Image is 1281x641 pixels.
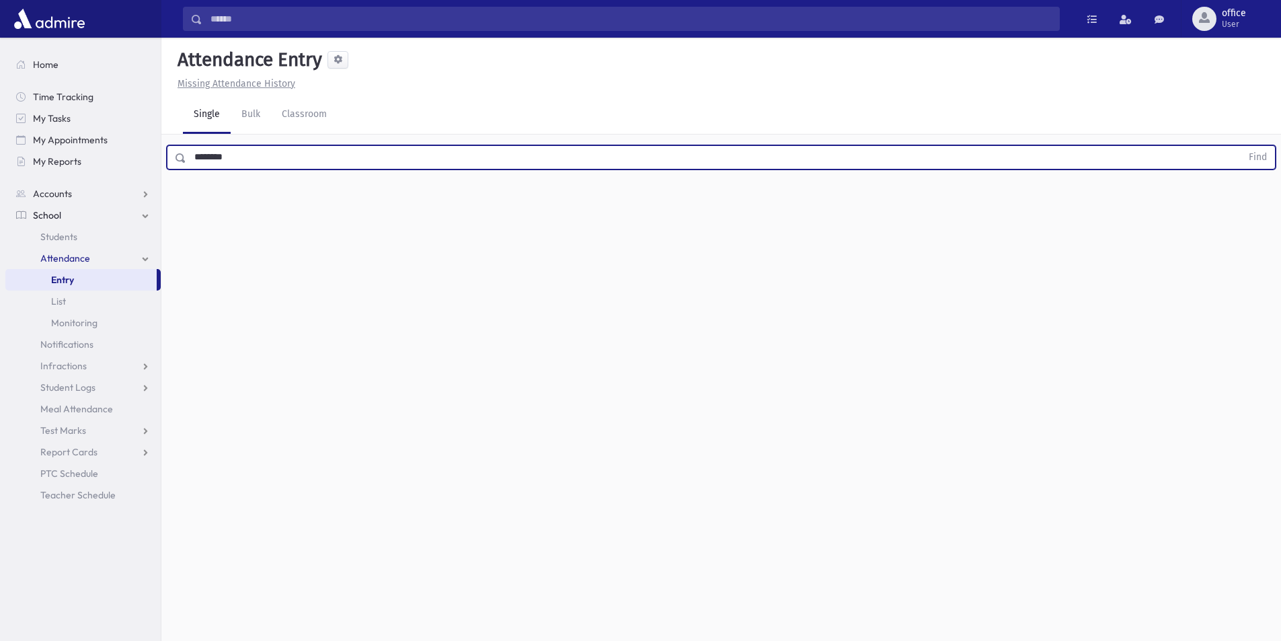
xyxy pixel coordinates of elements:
a: Single [183,96,231,134]
a: Notifications [5,334,161,355]
input: Search [202,7,1059,31]
a: Missing Attendance History [172,78,295,89]
a: Classroom [271,96,338,134]
a: Entry [5,269,157,291]
a: Time Tracking [5,86,161,108]
span: Accounts [33,188,72,200]
span: Report Cards [40,446,98,458]
span: Student Logs [40,381,95,393]
span: Home [33,59,59,71]
h5: Attendance Entry [172,48,322,71]
span: My Tasks [33,112,71,124]
a: Attendance [5,248,161,269]
a: Home [5,54,161,75]
a: School [5,204,161,226]
span: Teacher Schedule [40,489,116,501]
a: Teacher Schedule [5,484,161,506]
span: My Appointments [33,134,108,146]
a: Infractions [5,355,161,377]
span: School [33,209,61,221]
u: Missing Attendance History [178,78,295,89]
a: List [5,291,161,312]
a: Monitoring [5,312,161,334]
span: Monitoring [51,317,98,329]
a: Meal Attendance [5,398,161,420]
img: AdmirePro [11,5,88,32]
span: Infractions [40,360,87,372]
a: Report Cards [5,441,161,463]
a: PTC Schedule [5,463,161,484]
a: My Reports [5,151,161,172]
span: office [1222,8,1246,19]
span: Attendance [40,252,90,264]
span: Entry [51,274,74,286]
a: Test Marks [5,420,161,441]
span: PTC Schedule [40,467,98,480]
span: List [51,295,66,307]
button: Find [1241,146,1275,169]
a: Accounts [5,183,161,204]
a: Bulk [231,96,271,134]
a: My Tasks [5,108,161,129]
span: Time Tracking [33,91,93,103]
a: My Appointments [5,129,161,151]
span: Students [40,231,77,243]
span: My Reports [33,155,81,167]
a: Students [5,226,161,248]
span: Notifications [40,338,93,350]
a: Student Logs [5,377,161,398]
span: Meal Attendance [40,403,113,415]
span: Test Marks [40,424,86,437]
span: User [1222,19,1246,30]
